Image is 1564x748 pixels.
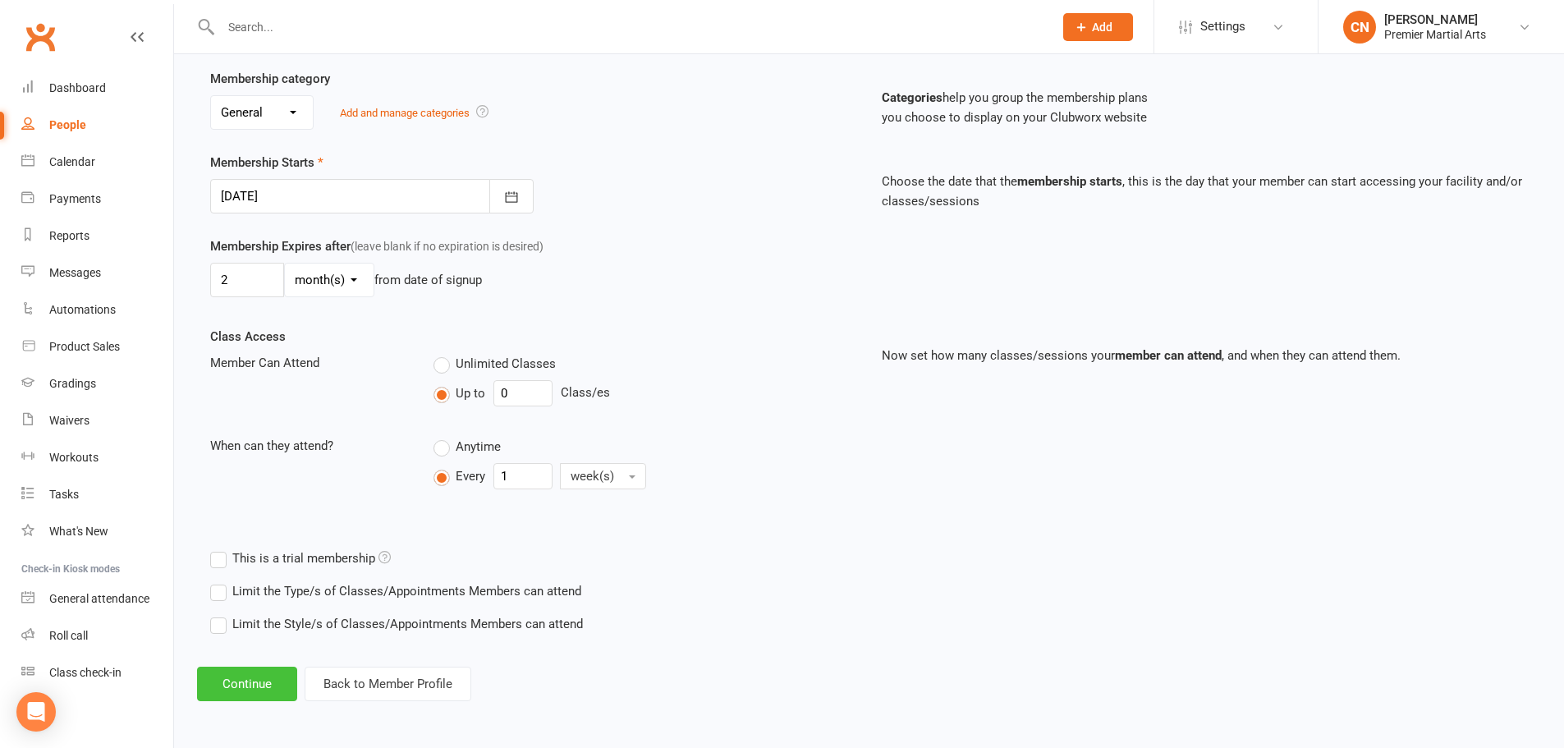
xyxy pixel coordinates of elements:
div: Gradings [49,377,96,390]
p: Now set how many classes/sessions your , and when they can attend them. [882,346,1529,365]
div: Roll call [49,629,88,642]
div: Tasks [49,488,79,501]
a: Dashboard [21,70,173,107]
a: Payments [21,181,173,218]
div: People [49,118,86,131]
div: When can they attend? [198,436,421,456]
div: Waivers [49,414,89,427]
div: Calendar [49,155,95,168]
strong: Categories [882,90,943,105]
label: This is a trial membership [210,548,391,568]
span: (leave blank if no expiration is desired) [351,240,544,253]
span: Anytime [456,437,501,454]
input: Search... [216,16,1042,39]
button: week(s) [560,463,646,489]
span: week(s) [571,469,614,484]
div: Class check-in [49,666,122,679]
a: Gradings [21,365,173,402]
span: Unlimited Classes [456,354,556,371]
label: Class Access [210,327,286,346]
a: What's New [21,513,173,550]
div: CN [1343,11,1376,44]
a: Product Sales [21,328,173,365]
button: Add [1063,13,1133,41]
div: Member Can Attend [198,353,421,373]
a: Waivers [21,402,173,439]
span: Settings [1200,8,1245,45]
div: General attendance [49,592,149,605]
a: Tasks [21,476,173,513]
label: Limit the Style/s of Classes/Appointments Members can attend [210,614,583,634]
strong: member can attend [1115,348,1222,363]
div: [PERSON_NAME] [1384,12,1486,27]
div: Reports [49,229,89,242]
div: Open Intercom Messenger [16,692,56,732]
button: Back to Member Profile [305,667,471,701]
a: People [21,107,173,144]
div: Premier Martial Arts [1384,27,1486,42]
p: Choose the date that the , this is the day that your member can start accessing your facility and... [882,172,1529,211]
label: Membership Expires after [210,236,544,256]
label: Membership Starts [210,153,323,172]
div: What's New [49,525,108,538]
div: Dashboard [49,81,106,94]
div: from date of signup [374,270,482,290]
a: General attendance kiosk mode [21,581,173,617]
span: Add [1092,21,1112,34]
a: Automations [21,291,173,328]
div: Class/es [433,380,856,406]
span: Up to [456,383,485,401]
p: help you group the membership plans you choose to display on your Clubworx website [882,88,1529,127]
a: Calendar [21,144,173,181]
label: Limit the Type/s of Classes/Appointments Members can attend [210,581,581,601]
label: Membership category [210,69,330,89]
strong: membership starts [1017,174,1122,189]
a: Workouts [21,439,173,476]
span: Every [456,466,485,484]
a: Add and manage categories [340,107,470,119]
a: Clubworx [20,16,61,57]
a: Roll call [21,617,173,654]
button: Continue [197,667,297,701]
div: Messages [49,266,101,279]
a: Class kiosk mode [21,654,173,691]
div: Payments [49,192,101,205]
div: Automations [49,303,116,316]
div: Workouts [49,451,99,464]
a: Messages [21,255,173,291]
a: Reports [21,218,173,255]
div: Product Sales [49,340,120,353]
